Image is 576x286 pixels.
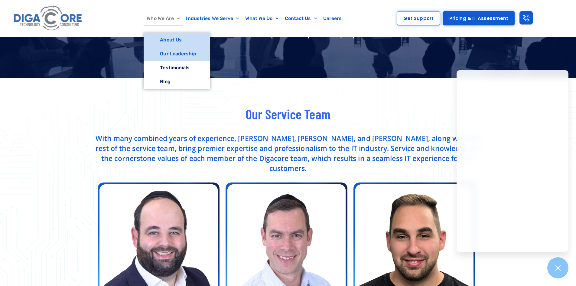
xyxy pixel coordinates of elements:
p: With many combined years of experience, [PERSON_NAME], [PERSON_NAME], and [PERSON_NAME], along wi... [95,133,482,173]
a: About Us [144,33,210,47]
a: Get Support [397,11,440,25]
a: Pricing & IT Assessment [443,11,515,25]
iframe: Chatgenie Messenger [457,70,568,252]
span: Get Support [403,16,434,21]
img: Digacore logo 1 [12,3,84,34]
span: Pricing & IT Assessment [449,16,508,21]
a: Who We Are [144,12,183,25]
a: Industries We Serve [183,12,242,25]
nav: Menu [113,12,376,25]
a: Testimonials [144,61,210,75]
a: Blog [144,75,210,89]
ul: Who We Are [144,33,210,89]
a: Our Leadership [144,47,210,61]
a: What We Do [242,12,281,25]
a: Careers [320,12,345,25]
span: Our Service Team [246,106,330,122]
a: Contact Us [282,12,320,25]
